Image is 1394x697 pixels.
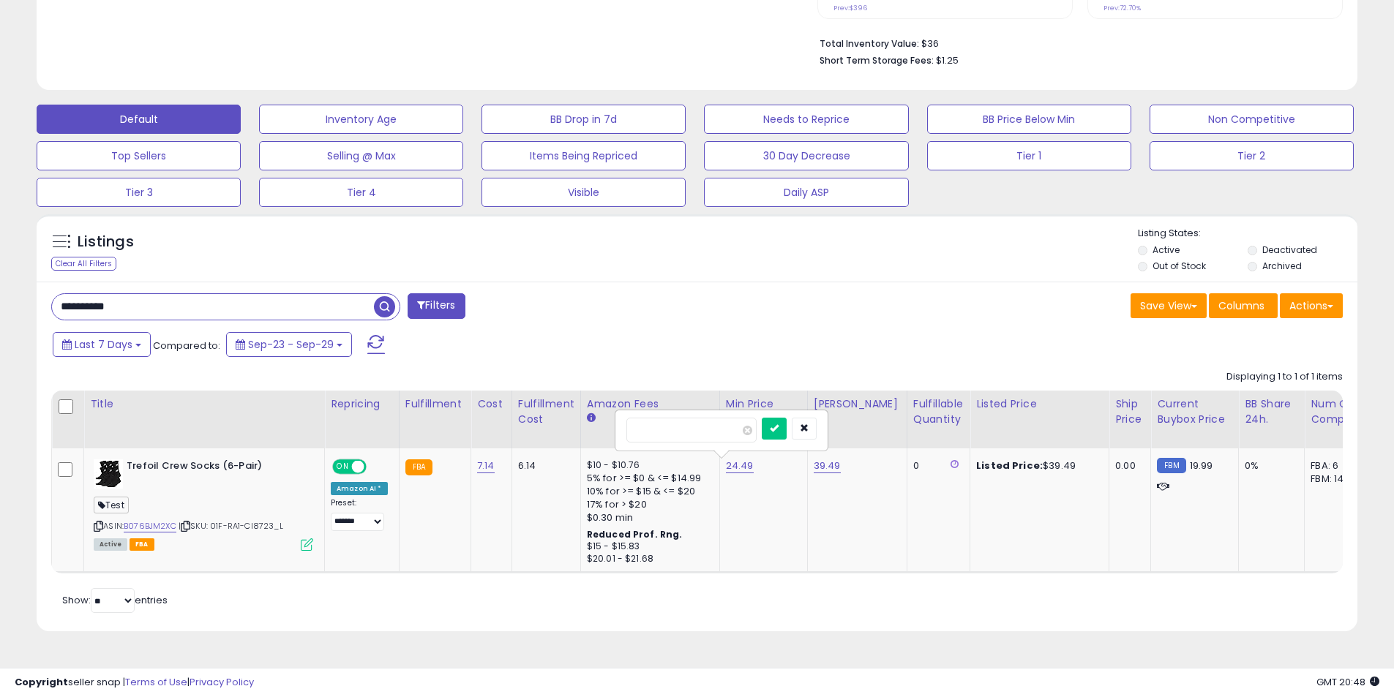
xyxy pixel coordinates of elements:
button: Columns [1209,293,1278,318]
div: 0.00 [1115,459,1139,472]
button: Needs to Reprice [704,105,908,134]
div: FBA: 6 [1311,459,1359,472]
label: Out of Stock [1153,260,1206,272]
div: Listed Price [976,396,1103,412]
a: 39.49 [814,459,841,473]
span: All listings currently available for purchase on Amazon [94,538,127,551]
small: FBA [405,459,432,475]
div: Ship Price [1115,396,1144,427]
button: Top Sellers [37,141,241,170]
button: Tier 3 [37,178,241,207]
button: Tier 1 [927,141,1131,170]
span: Sep-23 - Sep-29 [248,337,334,352]
div: 17% for > $20 [587,498,708,511]
b: Short Term Storage Fees: [820,54,934,67]
label: Active [1153,244,1180,256]
span: 19.99 [1190,459,1213,472]
div: seller snap | | [15,676,254,690]
div: 10% for >= $15 & <= $20 [587,485,708,498]
div: Cost [477,396,506,412]
button: Tier 4 [259,178,463,207]
div: Repricing [331,396,393,412]
div: Fulfillable Quantity [913,396,964,427]
button: Non Competitive [1150,105,1354,134]
div: Amazon AI * [331,482,388,495]
strong: Copyright [15,675,68,689]
div: Fulfillment [405,396,465,412]
a: Privacy Policy [190,675,254,689]
button: Save View [1131,293,1207,318]
img: 41wcBiQX95L._SL40_.jpg [94,459,123,489]
b: Total Inventory Value: [820,37,919,50]
span: 2025-10-7 20:48 GMT [1316,675,1379,689]
div: FBM: 14 [1311,472,1359,486]
span: Compared to: [153,339,220,353]
button: Sep-23 - Sep-29 [226,332,352,357]
span: Show: entries [62,593,168,607]
a: 24.49 [726,459,754,473]
b: Trefoil Crew Socks (6-Pair) [127,459,304,477]
button: Items Being Repriced [481,141,686,170]
h5: Listings [78,232,134,252]
button: BB Drop in 7d [481,105,686,134]
button: 30 Day Decrease [704,141,908,170]
button: Visible [481,178,686,207]
span: Test [94,497,129,513]
div: BB Share 24h. [1245,396,1298,427]
small: FBM [1157,458,1185,473]
button: Tier 2 [1150,141,1354,170]
b: Reduced Prof. Rng. [587,528,683,540]
div: Title [90,396,318,412]
b: Listed Price: [976,459,1043,472]
div: ASIN: [94,459,313,549]
span: Columns [1218,298,1264,313]
div: Preset: [331,498,388,531]
div: Fulfillment Cost [518,396,574,427]
button: BB Price Below Min [927,105,1131,134]
a: Terms of Use [125,675,187,689]
span: OFF [364,461,388,473]
div: $20.01 - $21.68 [587,553,708,565]
div: [PERSON_NAME] [814,396,901,412]
div: $39.49 [976,459,1098,472]
div: Num of Comp. [1311,396,1364,427]
div: Displaying 1 to 1 of 1 items [1226,370,1343,384]
div: $10 - $10.76 [587,459,708,472]
div: 5% for >= $0 & <= $14.99 [587,472,708,485]
li: $36 [820,34,1332,51]
span: Last 7 Days [75,337,132,352]
button: Last 7 Days [53,332,151,357]
div: $15 - $15.83 [587,540,708,553]
div: 0 [913,459,959,472]
div: 6.14 [518,459,569,472]
p: Listing States: [1138,227,1357,241]
span: FBA [130,538,154,551]
span: ON [334,461,352,473]
a: 7.14 [477,459,495,473]
label: Archived [1262,260,1302,272]
button: Selling @ Max [259,141,463,170]
button: Default [37,105,241,134]
span: $1.25 [936,53,959,67]
button: Actions [1280,293,1343,318]
small: Amazon Fees. [587,412,596,425]
a: B076BJM2XC [124,520,176,532]
div: 0% [1245,459,1293,472]
button: Daily ASP [704,178,908,207]
div: Clear All Filters [51,257,116,271]
div: Min Price [726,396,801,412]
label: Deactivated [1262,244,1317,256]
button: Inventory Age [259,105,463,134]
div: Current Buybox Price [1157,396,1232,427]
span: | SKU: 01F-RA1-CI8723_L [179,520,283,532]
div: $0.30 min [587,511,708,524]
button: Filters [408,293,465,319]
small: Prev: $396 [833,4,867,12]
div: Amazon Fees [587,396,713,412]
small: Prev: 72.70% [1103,4,1141,12]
